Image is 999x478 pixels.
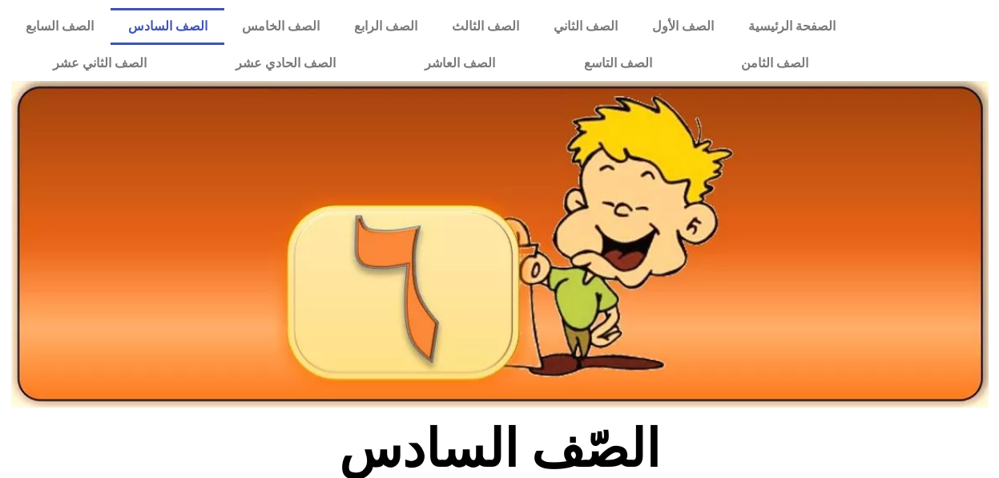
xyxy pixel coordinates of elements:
a: الصف الثاني عشر [8,45,191,82]
a: الصف التاسع [540,45,697,82]
a: الصف الثامن [697,45,853,82]
a: الصف الحادي عشر [191,45,380,82]
a: الصف الأول [635,8,731,45]
a: الصف العاشر [380,45,539,82]
a: الصفحة الرئيسية [731,8,853,45]
a: الصف الثالث [435,8,537,45]
a: الصف الثاني [537,8,635,45]
a: الصف الخامس [224,8,336,45]
a: الصف السادس [111,8,224,45]
a: الصف السابع [8,8,111,45]
a: الصف الرابع [336,8,434,45]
